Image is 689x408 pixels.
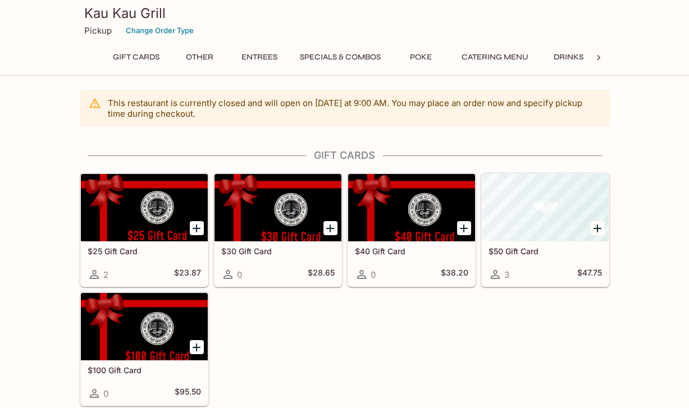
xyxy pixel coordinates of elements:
[103,269,108,280] span: 2
[80,149,610,162] h4: Gift Cards
[175,49,225,65] button: Other
[215,174,341,241] div: $30 Gift Card
[441,268,468,281] h5: $38.20
[84,25,112,36] p: Pickup
[237,269,242,280] span: 0
[348,173,476,287] a: $40 Gift Card0$38.20
[577,268,602,281] h5: $47.75
[355,246,468,256] h5: $40 Gift Card
[81,174,208,241] div: $25 Gift Card
[81,293,208,360] div: $100 Gift Card
[88,365,201,375] h5: $100 Gift Card
[190,221,204,235] button: Add $25 Gift Card
[221,246,335,256] h5: $30 Gift Card
[190,340,204,354] button: Add $100 Gift Card
[371,269,376,280] span: 0
[323,221,337,235] button: Add $30 Gift Card
[457,221,471,235] button: Add $40 Gift Card
[84,4,605,22] h3: Kau Kau Grill
[88,246,201,256] h5: $25 Gift Card
[174,268,201,281] h5: $23.87
[80,173,208,287] a: $25 Gift Card2$23.87
[591,221,605,235] button: Add $50 Gift Card
[396,49,446,65] button: Poke
[481,173,609,287] a: $50 Gift Card3$47.75
[214,173,342,287] a: $30 Gift Card0$28.65
[482,174,609,241] div: $50 Gift Card
[544,49,594,65] button: Drinks
[121,22,199,39] button: Change Order Type
[294,49,387,65] button: Specials & Combos
[108,98,601,119] p: This restaurant is currently closed and will open on [DATE] at 9:00 AM . You may place an order n...
[455,49,535,65] button: Catering Menu
[80,292,208,406] a: $100 Gift Card0$95.50
[103,388,108,399] span: 0
[489,246,602,256] h5: $50 Gift Card
[175,387,201,400] h5: $95.50
[504,269,509,280] span: 3
[348,174,475,241] div: $40 Gift Card
[107,49,166,65] button: Gift Cards
[308,268,335,281] h5: $28.65
[234,49,285,65] button: Entrees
